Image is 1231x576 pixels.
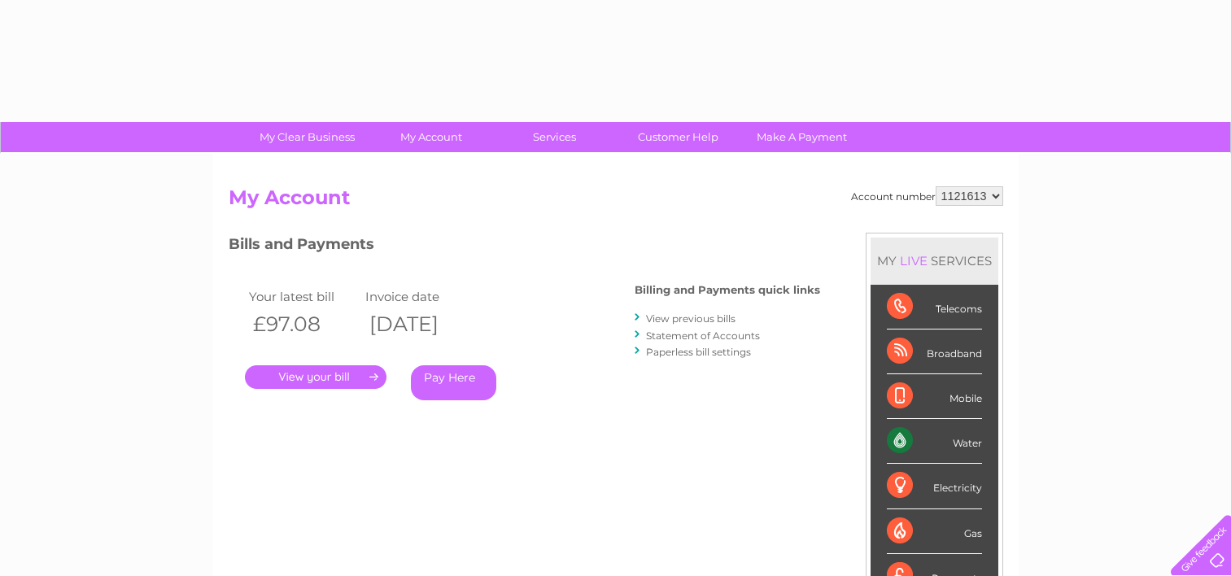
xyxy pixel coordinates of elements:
[646,329,760,342] a: Statement of Accounts
[411,365,496,400] a: Pay Here
[245,308,362,341] th: £97.08
[887,329,982,374] div: Broadband
[735,122,869,152] a: Make A Payment
[487,122,622,152] a: Services
[646,346,751,358] a: Paperless bill settings
[851,186,1003,206] div: Account number
[887,509,982,554] div: Gas
[240,122,374,152] a: My Clear Business
[361,286,478,308] td: Invoice date
[245,365,386,389] a: .
[361,308,478,341] th: [DATE]
[897,253,931,268] div: LIVE
[871,238,998,284] div: MY SERVICES
[887,464,982,508] div: Electricity
[635,284,820,296] h4: Billing and Payments quick links
[229,186,1003,217] h2: My Account
[611,122,745,152] a: Customer Help
[887,419,982,464] div: Water
[887,285,982,329] div: Telecoms
[245,286,362,308] td: Your latest bill
[364,122,498,152] a: My Account
[229,233,820,261] h3: Bills and Payments
[887,374,982,419] div: Mobile
[646,312,736,325] a: View previous bills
